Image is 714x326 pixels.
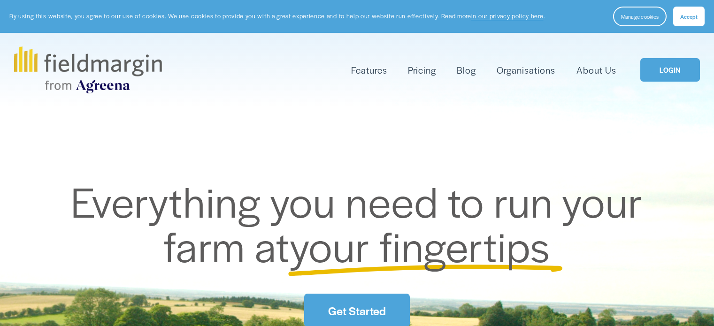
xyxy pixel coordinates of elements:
[613,7,667,26] button: Manage cookies
[351,63,387,77] span: Features
[14,46,161,93] img: fieldmargin.com
[673,7,705,26] button: Accept
[9,12,545,21] p: By using this website, you agree to our use of cookies. We use cookies to provide you with a grea...
[351,62,387,78] a: folder dropdown
[71,171,653,275] span: Everything you need to run your farm at
[640,58,699,82] a: LOGIN
[457,62,476,78] a: Blog
[497,62,555,78] a: Organisations
[471,12,544,20] a: in our privacy policy here
[290,216,550,274] span: your fingertips
[621,13,659,20] span: Manage cookies
[680,13,698,20] span: Accept
[576,62,616,78] a: About Us
[408,62,436,78] a: Pricing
